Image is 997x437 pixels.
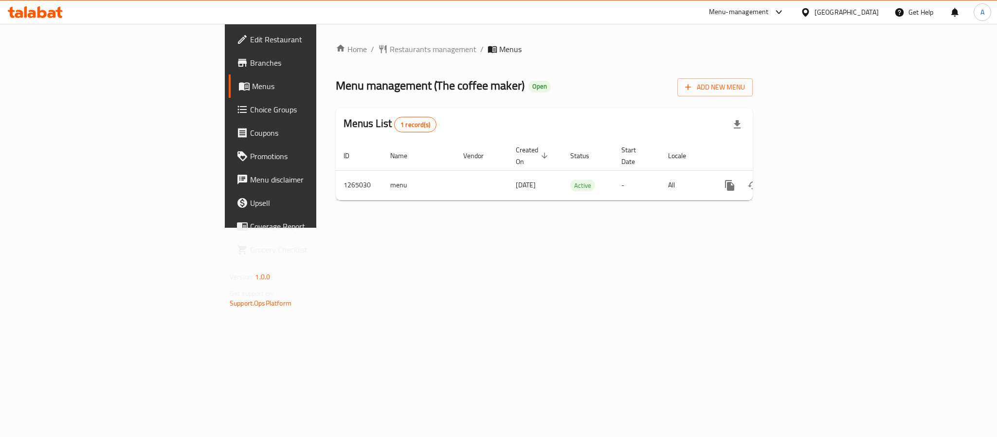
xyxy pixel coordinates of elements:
[710,141,819,171] th: Actions
[336,74,525,96] span: Menu management ( The coffee maker )
[252,80,383,92] span: Menus
[344,150,362,162] span: ID
[516,179,536,191] span: [DATE]
[390,150,420,162] span: Name
[528,81,551,92] div: Open
[229,98,391,121] a: Choice Groups
[614,170,660,200] td: -
[980,7,984,18] span: A
[382,170,455,200] td: menu
[255,271,270,283] span: 1.0.0
[229,238,391,261] a: Grocery Checklist
[250,150,383,162] span: Promotions
[336,141,819,200] table: enhanced table
[250,57,383,69] span: Branches
[230,297,291,310] a: Support.OpsPlatform
[815,7,879,18] div: [GEOGRAPHIC_DATA]
[229,121,391,145] a: Coupons
[725,113,749,136] div: Export file
[229,145,391,168] a: Promotions
[463,150,496,162] span: Vendor
[394,117,436,132] div: Total records count
[250,174,383,185] span: Menu disclaimer
[668,150,699,162] span: Locale
[742,174,765,197] button: Change Status
[229,191,391,215] a: Upsell
[709,6,769,18] div: Menu-management
[395,120,436,129] span: 1 record(s)
[378,43,476,55] a: Restaurants management
[718,174,742,197] button: more
[660,170,710,200] td: All
[570,180,595,191] span: Active
[250,104,383,115] span: Choice Groups
[230,271,254,283] span: Version:
[229,168,391,191] a: Menu disclaimer
[516,144,551,167] span: Created On
[685,81,745,93] span: Add New Menu
[229,215,391,238] a: Coverage Report
[528,82,551,91] span: Open
[499,43,522,55] span: Menus
[390,43,476,55] span: Restaurants management
[570,150,602,162] span: Status
[250,127,383,139] span: Coupons
[336,43,753,55] nav: breadcrumb
[621,144,649,167] span: Start Date
[480,43,484,55] li: /
[677,78,753,96] button: Add New Menu
[250,197,383,209] span: Upsell
[250,34,383,45] span: Edit Restaurant
[229,28,391,51] a: Edit Restaurant
[230,287,274,300] span: Get support on:
[250,220,383,232] span: Coverage Report
[229,51,391,74] a: Branches
[344,116,436,132] h2: Menus List
[229,74,391,98] a: Menus
[250,244,383,255] span: Grocery Checklist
